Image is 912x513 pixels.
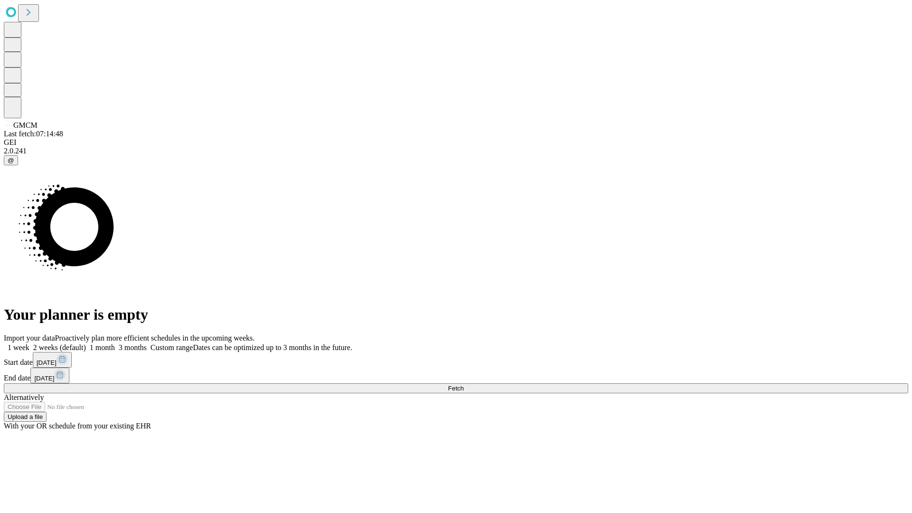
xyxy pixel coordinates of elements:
[34,375,54,382] span: [DATE]
[4,306,908,323] h1: Your planner is empty
[30,368,69,383] button: [DATE]
[90,343,115,351] span: 1 month
[55,334,255,342] span: Proactively plan more efficient schedules in the upcoming weeks.
[4,334,55,342] span: Import your data
[4,393,44,401] span: Alternatively
[4,412,47,422] button: Upload a file
[4,383,908,393] button: Fetch
[4,130,63,138] span: Last fetch: 07:14:48
[4,155,18,165] button: @
[37,359,57,366] span: [DATE]
[33,343,86,351] span: 2 weeks (default)
[8,343,29,351] span: 1 week
[4,352,908,368] div: Start date
[13,121,38,129] span: GMCM
[4,147,908,155] div: 2.0.241
[119,343,147,351] span: 3 months
[4,368,908,383] div: End date
[193,343,352,351] span: Dates can be optimized up to 3 months in the future.
[448,385,464,392] span: Fetch
[4,422,151,430] span: With your OR schedule from your existing EHR
[8,157,14,164] span: @
[151,343,193,351] span: Custom range
[33,352,72,368] button: [DATE]
[4,138,908,147] div: GEI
